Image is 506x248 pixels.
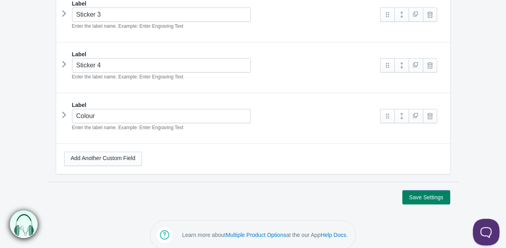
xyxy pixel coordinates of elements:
em: Enter the label name. Example: Enter Engraving Text [72,74,184,80]
label: Label [72,101,87,109]
iframe: Help Scout Beacon - Open [473,219,500,246]
button: Save Settings [402,190,450,204]
a: Help Docs [320,232,346,238]
em: Enter the label name. Example: Enter Engraving Text [72,125,184,130]
img: bxm.png [10,210,38,238]
a: Multiple Product Options [226,232,286,238]
label: Label [72,50,87,58]
em: Enter the label name. Example: Enter Engraving Text [72,23,184,29]
a: Add Another Custom Field [64,152,142,166]
p: Learn more about at the our App . [182,231,348,239]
